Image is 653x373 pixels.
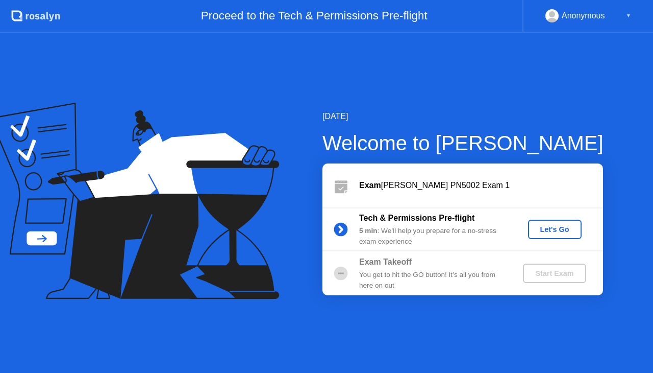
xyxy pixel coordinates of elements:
[359,214,474,222] b: Tech & Permissions Pre-flight
[322,128,604,158] div: Welcome to [PERSON_NAME]
[359,179,603,192] div: [PERSON_NAME] PN5002 Exam 1
[532,225,577,234] div: Let's Go
[562,9,605,22] div: Anonymous
[359,226,506,247] div: : We’ll help you prepare for a no-stress exam experience
[359,227,378,235] b: 5 min
[528,220,582,239] button: Let's Go
[527,269,582,277] div: Start Exam
[359,181,381,190] b: Exam
[523,264,586,283] button: Start Exam
[359,270,506,291] div: You get to hit the GO button! It’s all you from here on out
[359,258,412,266] b: Exam Takeoff
[322,110,604,123] div: [DATE]
[626,9,631,22] div: ▼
